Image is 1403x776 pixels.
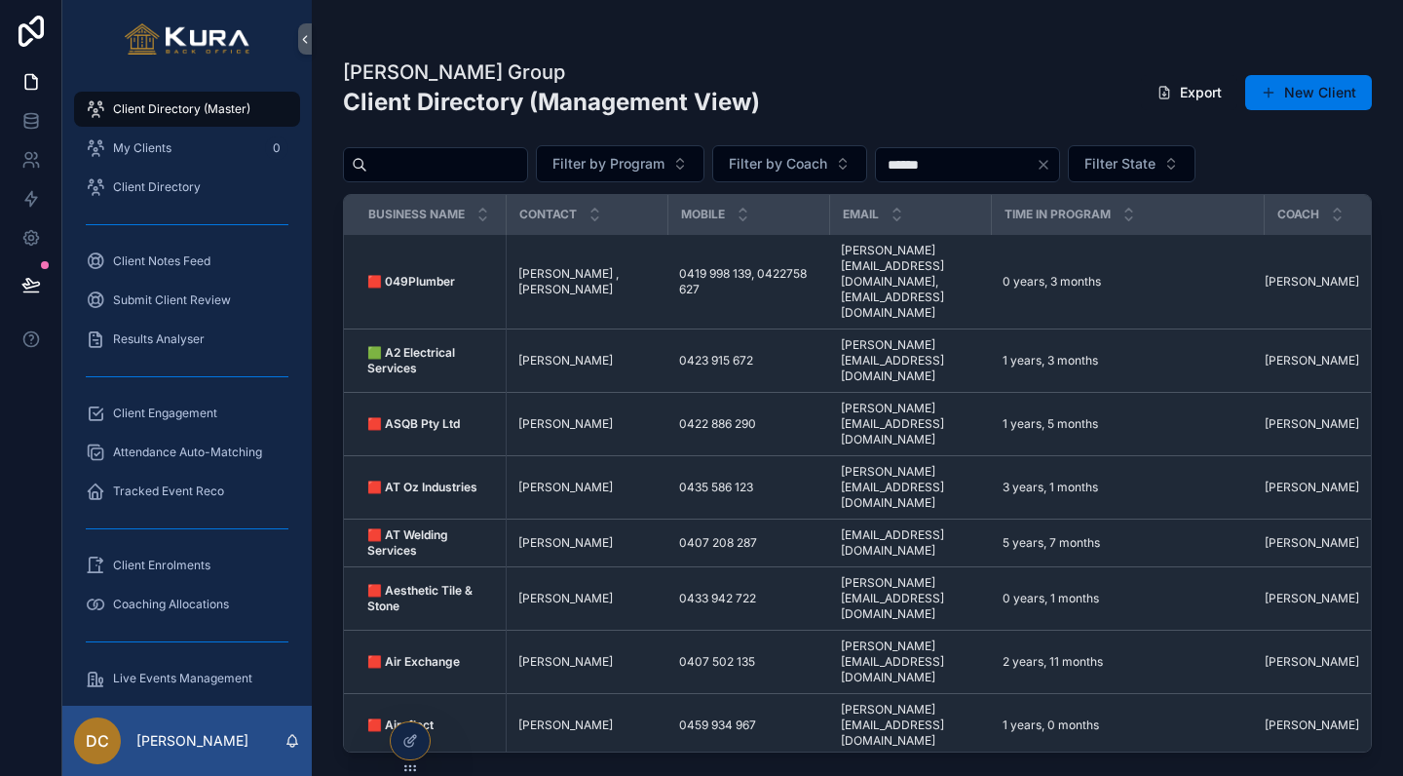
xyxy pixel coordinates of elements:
span: Coach [1277,207,1319,222]
a: 0423 915 672 [679,353,817,369]
strong: 🟥 Aireflect [367,718,434,732]
span: 0 years, 3 months [1003,274,1101,290]
a: 🟩 A2 Electrical Services [367,345,494,376]
strong: 🟥 ASQB Pty Ltd [367,416,460,431]
a: [EMAIL_ADDRESS][DOMAIN_NAME] [841,527,979,559]
a: 1 years, 5 months [1003,416,1252,432]
span: 0423 915 672 [679,353,753,369]
span: [PERSON_NAME] [518,535,613,551]
span: 5 years, 7 months [1003,535,1100,551]
strong: 🟥 049Plumber [367,274,455,289]
button: Export [1141,75,1237,110]
span: 0433 942 722 [679,591,756,606]
a: 0433 942 722 [679,591,817,606]
a: [PERSON_NAME] [1265,654,1386,670]
a: [PERSON_NAME][EMAIL_ADDRESS][DOMAIN_NAME] [841,702,979,749]
a: [PERSON_NAME][EMAIL_ADDRESS][DOMAIN_NAME] [841,337,979,384]
a: 🟥 Aireflect [367,718,494,733]
button: New Client [1245,75,1372,110]
a: 0422 886 290 [679,416,817,432]
strong: 🟥 Air Exchange [367,654,460,669]
span: 0407 502 135 [679,654,755,670]
span: Attendance Auto-Matching [113,445,262,460]
a: Client Enrolments [74,548,300,583]
span: Client Directory (Master) [113,101,250,117]
h1: [PERSON_NAME] Group [343,58,760,86]
a: Client Engagement [74,396,300,431]
a: 0 years, 3 months [1003,274,1252,290]
a: 🟥 AT Oz Industries [367,480,494,495]
span: 1 years, 0 months [1003,718,1099,733]
span: 0 years, 1 months [1003,591,1099,606]
span: DC [86,729,109,753]
a: 2 years, 11 months [1003,654,1252,670]
span: Business Name [368,207,465,222]
span: Coaching Allocations [113,597,229,612]
a: 0419 998 139, 0422758 627 [679,266,817,297]
button: Select Button [712,145,867,182]
img: App logo [125,23,250,55]
a: Client Notes Feed [74,244,300,279]
a: 0407 208 287 [679,535,817,551]
a: 🟥 ASQB Pty Ltd [367,416,494,432]
strong: 🟩 A2 Electrical Services [367,345,458,375]
span: [PERSON_NAME] [518,416,613,432]
span: 0422 886 290 [679,416,756,432]
a: 🟥 AT Welding Services [367,527,494,559]
button: Clear [1036,157,1059,173]
a: 5 years, 7 months [1003,535,1252,551]
a: [PERSON_NAME] [1265,718,1386,733]
a: [PERSON_NAME] , [PERSON_NAME] [518,266,657,297]
a: [PERSON_NAME][EMAIL_ADDRESS][DOMAIN_NAME] [841,464,979,511]
a: [PERSON_NAME] [1265,416,1386,432]
strong: 🟥 Aesthetic Tile & Stone [367,583,475,613]
a: 🟥 049Plumber [367,274,494,290]
span: Client Engagement [113,406,217,421]
span: Tracked Event Reco [113,484,224,499]
a: [PERSON_NAME] [518,535,657,551]
a: [PERSON_NAME] [1265,353,1386,369]
a: [PERSON_NAME] [518,718,657,733]
span: Results Analyser [113,331,205,347]
span: Email [843,207,879,222]
span: [PERSON_NAME] [1265,353,1359,369]
span: 1 years, 5 months [1003,416,1098,432]
a: 1 years, 3 months [1003,353,1252,369]
span: Time in Program [1005,207,1111,222]
span: [PERSON_NAME] [1265,535,1359,551]
h2: Client Directory (Management View) [343,86,760,118]
button: Select Button [1068,145,1195,182]
span: Submit Client Review [113,292,231,308]
span: [PERSON_NAME] [518,718,613,733]
a: [PERSON_NAME][EMAIL_ADDRESS][DOMAIN_NAME] [841,639,979,685]
span: Client Notes Feed [113,253,210,269]
a: [PERSON_NAME][EMAIL_ADDRESS][DOMAIN_NAME] [841,401,979,447]
span: Filter State [1084,154,1156,174]
span: [PERSON_NAME] [518,591,613,606]
a: [PERSON_NAME][EMAIL_ADDRESS][DOMAIN_NAME] [841,575,979,622]
a: 3 years, 1 months [1003,480,1252,495]
span: Filter by Program [552,154,664,174]
span: Live Events Management [113,671,252,686]
span: My Clients [113,140,171,156]
a: [PERSON_NAME] [518,416,657,432]
span: [PERSON_NAME] [1265,718,1359,733]
button: Select Button [536,145,704,182]
a: Coaching Allocations [74,587,300,622]
span: Contact [519,207,577,222]
a: Results Analyser [74,322,300,357]
span: [PERSON_NAME] [1265,274,1359,290]
a: My Clients0 [74,131,300,166]
span: [PERSON_NAME] [1265,480,1359,495]
span: 0407 208 287 [679,535,757,551]
span: [PERSON_NAME] [518,654,613,670]
a: Submit Client Review [74,283,300,318]
span: [PERSON_NAME] [518,480,613,495]
a: [PERSON_NAME] [1265,274,1386,290]
span: 0459 934 967 [679,718,756,733]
